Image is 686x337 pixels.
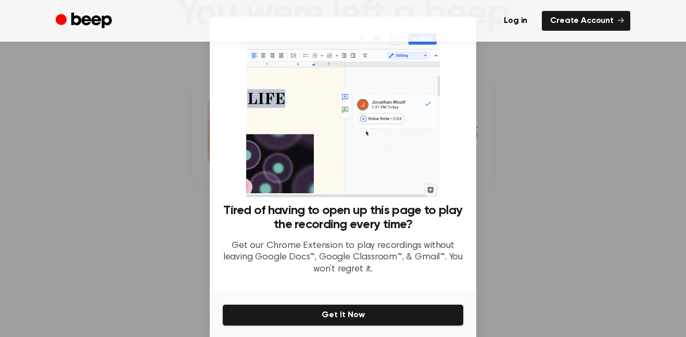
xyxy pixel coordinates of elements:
[56,11,115,31] a: Beep
[246,29,439,197] img: Beep extension in action
[496,11,536,31] a: Log in
[222,240,464,276] p: Get our Chrome Extension to play recordings without leaving Google Docs™, Google Classroom™, & Gm...
[542,11,630,31] a: Create Account
[222,204,464,232] h3: Tired of having to open up this page to play the recording every time?
[222,304,464,326] button: Get It Now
